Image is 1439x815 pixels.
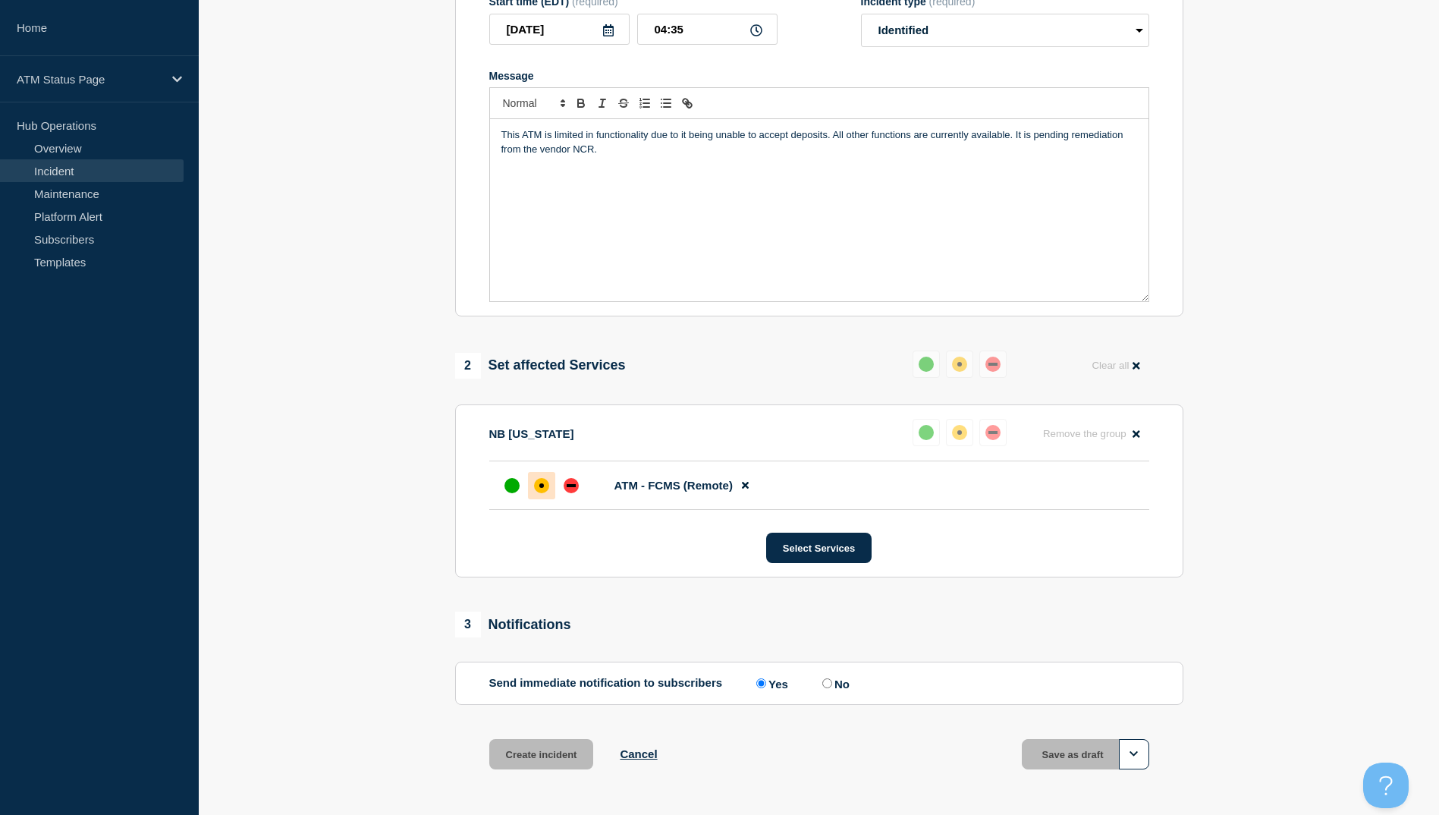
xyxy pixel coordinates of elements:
button: Save as draft [1022,739,1149,769]
button: affected [946,419,973,446]
p: NB [US_STATE] [489,427,574,440]
span: Remove the group [1043,428,1126,439]
input: No [822,678,832,688]
button: up [913,351,940,378]
p: This ATM is limited in functionality due to it being unable to accept deposits. All other functio... [501,128,1137,156]
button: down [979,419,1007,446]
button: Toggle strikethrough text [613,94,634,112]
span: Font size [496,94,570,112]
div: Message [490,119,1148,301]
div: up [919,357,934,372]
button: Toggle bold text [570,94,592,112]
div: affected [952,425,967,440]
button: down [979,351,1007,378]
input: HH:MM [637,14,778,45]
input: Yes [756,678,766,688]
div: down [985,357,1001,372]
div: affected [534,478,549,493]
span: ATM - FCMS (Remote) [614,479,733,492]
label: No [818,676,850,691]
span: 3 [455,612,481,637]
div: up [919,425,934,440]
button: Clear all [1082,351,1148,380]
button: Toggle ordered list [634,94,655,112]
div: down [564,478,579,493]
iframe: Help Scout Beacon - Open [1363,763,1409,808]
button: Create incident [489,739,594,769]
span: 2 [455,353,481,379]
div: Send immediate notification to subscribers [489,676,1149,691]
div: Message [489,70,1149,82]
button: Toggle link [677,94,698,112]
button: Cancel [620,747,657,760]
button: up [913,419,940,446]
button: Toggle italic text [592,94,613,112]
button: Select Services [766,533,872,563]
div: up [504,478,520,493]
button: Remove the group [1034,419,1149,448]
p: Send immediate notification to subscribers [489,676,723,691]
button: affected [946,351,973,378]
label: Yes [752,676,788,691]
div: Notifications [455,612,571,637]
input: YYYY-MM-DD [489,14,630,45]
p: ATM Status Page [17,73,162,86]
div: down [985,425,1001,440]
div: Set affected Services [455,353,626,379]
div: affected [952,357,967,372]
button: Options [1119,739,1149,769]
select: Incident type [861,14,1149,47]
button: Toggle bulleted list [655,94,677,112]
